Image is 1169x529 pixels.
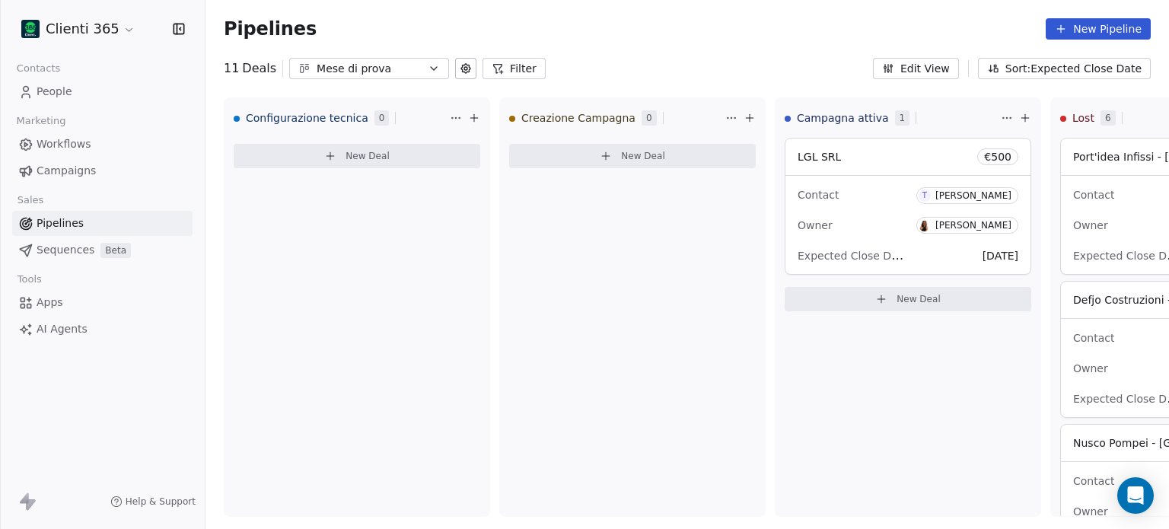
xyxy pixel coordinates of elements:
[642,110,657,126] span: 0
[37,215,84,231] span: Pipelines
[798,248,909,263] span: Expected Close Date
[798,151,841,163] span: LGL SRL
[234,144,480,168] button: New Deal
[37,84,72,100] span: People
[18,16,139,42] button: Clienti 365
[897,293,941,305] span: New Deal
[978,58,1151,79] button: Sort: Expected Close Date
[785,138,1031,275] div: LGL SRL€500ContactT[PERSON_NAME]OwnerG[PERSON_NAME]Expected Close Date[DATE]
[935,190,1011,201] div: [PERSON_NAME]
[12,237,193,263] a: SequencesBeta
[46,19,119,39] span: Clienti 365
[798,219,833,231] span: Owner
[983,250,1018,262] span: [DATE]
[21,20,40,38] img: clienti365-logo-quadrato-negativo.png
[224,59,276,78] div: 11
[1073,189,1114,201] span: Contact
[785,287,1031,311] button: New Deal
[12,132,193,157] a: Workflows
[621,150,665,162] span: New Deal
[11,268,48,291] span: Tools
[11,189,50,212] span: Sales
[110,496,196,508] a: Help & Support
[37,136,91,152] span: Workflows
[1073,475,1114,487] span: Contact
[1073,362,1108,374] span: Owner
[126,496,196,508] span: Help & Support
[12,158,193,183] a: Campaigns
[984,149,1011,164] span: € 500
[37,163,96,179] span: Campaigns
[317,61,422,77] div: Mese di prova
[1073,332,1114,344] span: Contact
[1073,219,1108,231] span: Owner
[37,295,63,311] span: Apps
[873,58,959,79] button: Edit View
[797,110,889,126] span: Campagna attiva
[895,110,910,126] span: 1
[919,220,930,231] img: G
[246,110,368,126] span: Configurazione tecnica
[1072,110,1094,126] span: Lost
[12,290,193,315] a: Apps
[509,144,756,168] button: New Deal
[1046,18,1151,40] button: New Pipeline
[10,110,72,132] span: Marketing
[798,189,839,201] span: Contact
[100,243,131,258] span: Beta
[785,98,998,138] div: Campagna attiva1
[37,321,88,337] span: AI Agents
[37,242,94,258] span: Sequences
[224,18,317,40] span: Pipelines
[234,98,447,138] div: Configurazione tecnica0
[1101,110,1116,126] span: 6
[935,220,1011,231] div: [PERSON_NAME]
[1073,505,1108,518] span: Owner
[922,190,927,202] div: T
[509,98,722,138] div: Creazione Campagna0
[521,110,635,126] span: Creazione Campagna
[10,57,67,80] span: Contacts
[483,58,546,79] button: Filter
[374,110,390,126] span: 0
[12,211,193,236] a: Pipelines
[12,79,193,104] a: People
[346,150,390,162] span: New Deal
[12,317,193,342] a: AI Agents
[242,59,276,78] span: Deals
[1117,477,1154,514] div: Open Intercom Messenger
